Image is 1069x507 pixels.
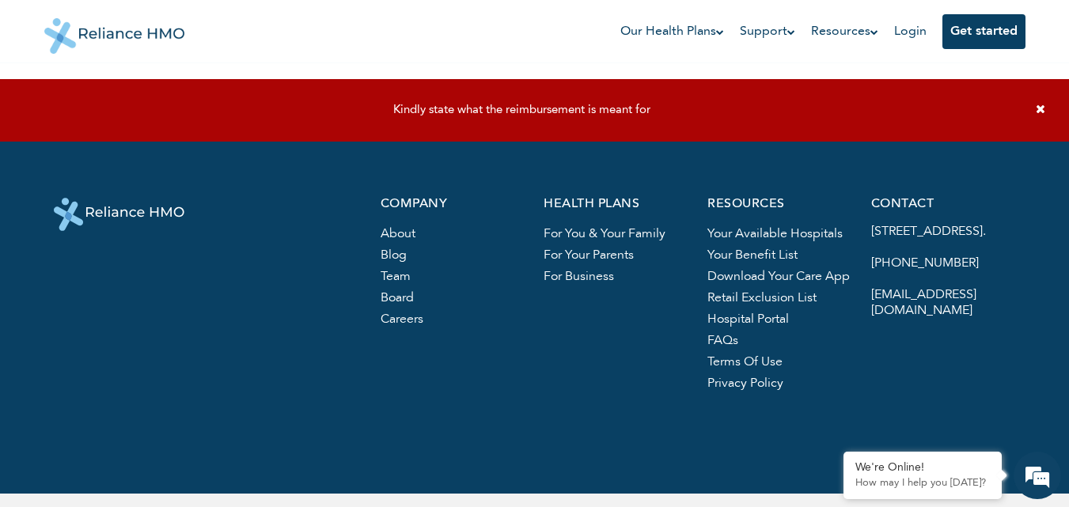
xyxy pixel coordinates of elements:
div: Chat with us now [82,89,266,109]
textarea: Type your message and hit 'Enter' [8,369,301,425]
a: hospital portal [707,313,789,326]
p: How may I help you today? [855,477,990,490]
a: Download your care app [707,271,850,283]
p: resources [707,198,852,211]
button: Get started [942,14,1025,49]
a: team [381,271,411,283]
a: FAQs [707,335,738,347]
a: Resources [811,22,878,41]
p: contact [871,198,1016,211]
a: privacy policy [707,377,783,390]
a: terms of use [707,356,783,369]
a: [STREET_ADDRESS]. [871,225,986,238]
img: logo-white.svg [54,198,184,231]
a: Support [740,22,795,41]
a: For you & your family [544,228,665,240]
a: Your benefit list [707,249,798,262]
a: For business [544,271,614,283]
div: Minimize live chat window [260,8,298,46]
a: [PHONE_NUMBER] [871,257,979,270]
a: Retail exclusion list [707,292,817,305]
div: We're Online! [855,461,990,475]
p: health plans [544,198,688,211]
a: blog [381,249,407,262]
a: careers [381,313,423,326]
a: board [381,292,414,305]
a: Login [894,25,927,38]
div: FAQs [155,425,302,474]
a: [EMAIL_ADDRESS][DOMAIN_NAME] [871,289,976,317]
a: For your parents [544,249,634,262]
a: Your available hospitals [707,228,843,240]
img: d_794563401_company_1708531726252_794563401 [29,79,64,119]
span: Conversation [8,452,155,463]
img: Reliance HMO's Logo [44,6,185,54]
a: Our Health Plans [620,22,724,41]
p: company [381,198,525,211]
div: Kindly state what the reimbursement is meant for [16,104,1028,118]
span: We're online! [92,168,218,327]
a: About [381,228,415,240]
